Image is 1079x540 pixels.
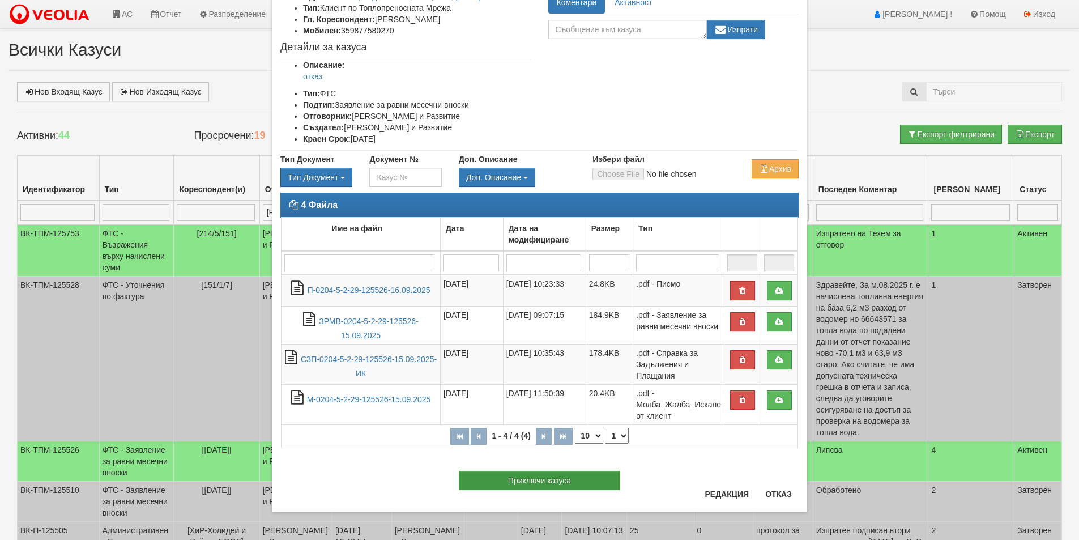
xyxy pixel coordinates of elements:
[459,471,620,490] button: Приключи казуса
[633,345,724,385] td: .pdf - Справка за Задължения и Плащания
[307,395,431,404] a: М-0204-5-2-29-125526-15.09.2025
[633,385,724,425] td: .pdf - Молба_Жалба_Искане от клиент
[303,133,531,144] li: [DATE]
[282,218,441,252] td: Име на файл: No sort applied, activate to apply an ascending sort
[450,428,469,445] button: Първа страница
[489,431,533,440] span: 1 - 4 / 4 (4)
[280,42,531,53] h4: Детайли за казуса
[282,307,798,345] tr: ЗРМВ-0204-5-2-29-125526-15.09.2025.pdf - Заявление за равни месечни вноски
[761,218,797,252] td: : No sort applied, activate to apply an ascending sort
[280,168,352,187] button: Тип Документ
[471,428,487,445] button: Предишна страница
[509,224,569,244] b: Дата на модифициране
[441,345,504,385] td: [DATE]
[303,123,344,132] b: Създател:
[586,218,633,252] td: Размер: No sort applied, activate to apply an ascending sort
[303,134,351,143] b: Краен Срок:
[758,485,799,503] button: Отказ
[724,218,761,252] td: : No sort applied, activate to apply an ascending sort
[554,428,573,445] button: Последна страница
[307,286,430,295] a: П-0204-5-2-29-125526-16.09.2025
[303,89,320,98] b: Тип:
[503,385,586,425] td: [DATE] 11:50:39
[575,428,603,444] select: Брой редове на страница
[301,200,338,210] strong: 4 Файла
[752,159,799,178] button: Архив
[441,307,504,345] td: [DATE]
[282,385,798,425] tr: М-0204-5-2-29-125526-15.09.2025.pdf - Молба_Жалба_Искане от клиент
[280,154,335,165] label: Тип Документ
[303,14,531,25] li: [PERSON_NAME]
[282,275,798,307] tr: П-0204-5-2-29-125526-16.09.2025.pdf - Писмо
[536,428,552,445] button: Следваща страница
[288,173,338,182] span: Тип Документ
[459,168,575,187] div: Двоен клик, за изчистване на избраната стойност.
[441,385,504,425] td: [DATE]
[369,168,441,187] input: Казус №
[633,275,724,307] td: .pdf - Писмо
[605,428,629,444] select: Страница номер
[591,224,620,233] b: Размер
[303,99,531,110] li: Заявление за равни месечни вноски
[319,317,419,340] a: ЗРМВ-0204-5-2-29-125526-15.09.2025
[592,154,645,165] label: Избери файл
[441,218,504,252] td: Дата: No sort applied, activate to apply an ascending sort
[441,275,504,307] td: [DATE]
[303,71,531,82] p: отказ
[280,168,352,187] div: Двоен клик, за изчистване на избраната стойност.
[586,307,633,345] td: 184.9KB
[446,224,464,233] b: Дата
[586,385,633,425] td: 20.4KB
[301,355,437,378] a: СЗП-0204-5-2-29-125526-15.09.2025-ИК
[303,2,531,14] li: Клиент по Топлопреносната Мрежа
[459,168,535,187] button: Доп. Описание
[503,307,586,345] td: [DATE] 09:07:15
[466,173,521,182] span: Доп. Описание
[633,218,724,252] td: Тип: No sort applied, activate to apply an ascending sort
[303,61,344,70] b: Описание:
[303,122,531,133] li: [PERSON_NAME] и Развитие
[638,224,652,233] b: Тип
[303,25,531,36] li: 359877580270
[586,275,633,307] td: 24.8KB
[369,154,418,165] label: Документ №
[503,275,586,307] td: [DATE] 10:23:33
[282,345,798,385] tr: СЗП-0204-5-2-29-125526-15.09.2025-ИК.pdf - Справка за Задължения и Плащания
[303,100,335,109] b: Подтип:
[503,218,586,252] td: Дата на модифициране: No sort applied, activate to apply an ascending sort
[303,110,531,122] li: [PERSON_NAME] и Развитие
[698,485,756,503] button: Редакция
[303,3,320,12] b: Тип:
[303,15,375,24] b: Гл. Кореспондент:
[303,26,341,35] b: Мобилен:
[303,88,531,99] li: ФТС
[503,345,586,385] td: [DATE] 10:35:43
[303,112,352,121] b: Отговорник:
[331,224,382,233] b: Име на файл
[459,154,517,165] label: Доп. Описание
[707,20,766,39] button: Изпрати
[633,307,724,345] td: .pdf - Заявление за равни месечни вноски
[586,345,633,385] td: 178.4KB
